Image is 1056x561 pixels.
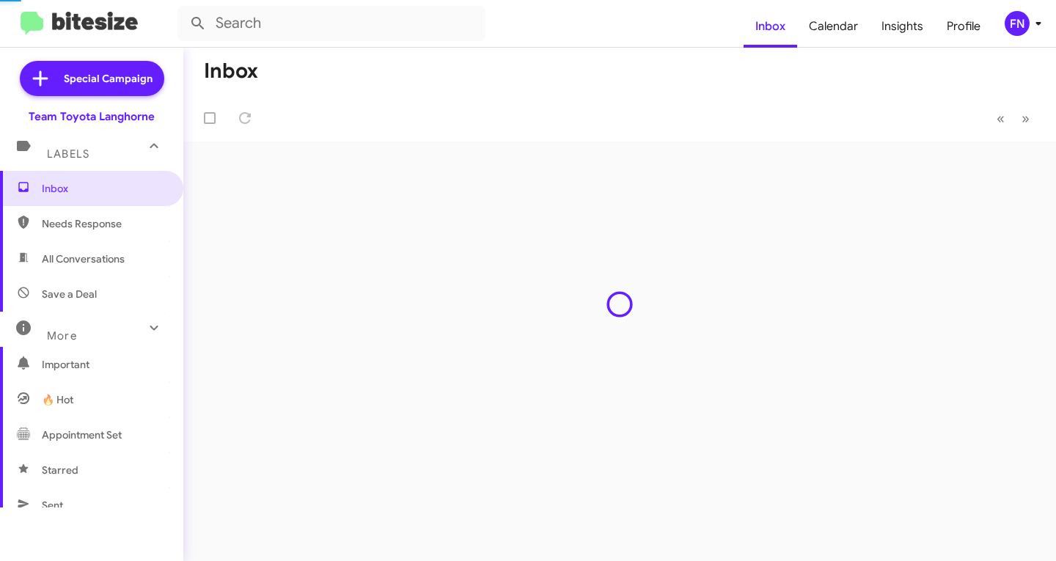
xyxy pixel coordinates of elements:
[797,5,870,48] a: Calendar
[42,392,73,407] span: 🔥 Hot
[42,252,125,266] span: All Conversations
[935,5,992,48] a: Profile
[42,181,166,196] span: Inbox
[1005,11,1030,36] div: FN
[1022,109,1030,128] span: »
[992,11,1040,36] button: FN
[870,5,935,48] a: Insights
[744,5,797,48] a: Inbox
[47,147,89,161] span: Labels
[204,59,258,83] h1: Inbox
[989,103,1038,133] nav: Page navigation example
[20,61,164,96] a: Special Campaign
[42,357,166,372] span: Important
[47,329,77,342] span: More
[42,216,166,231] span: Needs Response
[1013,103,1038,133] button: Next
[42,287,97,301] span: Save a Deal
[42,463,78,477] span: Starred
[988,103,1013,133] button: Previous
[29,109,155,124] div: Team Toyota Langhorne
[64,71,153,86] span: Special Campaign
[177,6,485,41] input: Search
[42,428,122,442] span: Appointment Set
[997,109,1005,128] span: «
